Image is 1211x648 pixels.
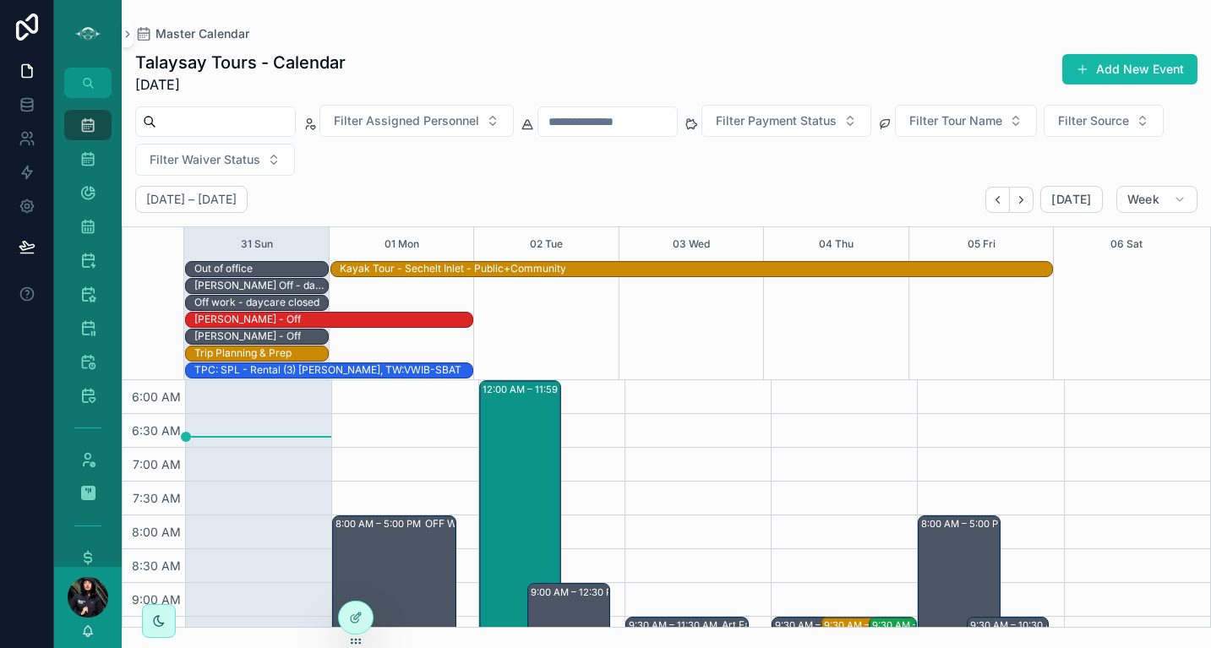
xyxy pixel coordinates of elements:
[128,592,185,607] span: 9:00 AM
[722,618,840,632] div: Art Farm & [PERSON_NAME] Check-in
[194,362,461,378] div: TPC: SPL - Rental (3) Elea Hardy-Charbonnier, TW:VWIB-SBAT
[909,112,1002,129] span: Filter Tour Name
[135,144,295,176] button: Select Button
[824,617,919,634] div: 9:30 AM – 10:30 AM
[194,296,319,309] div: Off work - daycare closed
[194,278,327,293] div: Becky Off - daycare closed
[194,312,301,327] div: Candace - Off
[128,525,185,539] span: 8:00 AM
[775,617,869,634] div: 9:30 AM – 12:30 PM
[1127,192,1159,207] span: Week
[194,329,301,343] div: [PERSON_NAME] - Off
[483,381,579,398] div: 12:00 AM – 11:59 PM
[1051,192,1091,207] span: [DATE]
[128,457,185,471] span: 7:00 AM
[150,151,260,168] span: Filter Waiver Status
[194,346,292,360] div: Trip Planning & Prep
[629,617,722,634] div: 9:30 AM – 11:30 AM
[895,105,1037,137] button: Select Button
[54,98,122,567] div: scrollable content
[194,346,292,361] div: Trip Planning & Prep
[194,363,461,377] div: TPC: SPL - Rental (3) [PERSON_NAME], TW:VWIB-SBAT
[334,112,479,129] span: Filter Assigned Personnel
[146,191,237,208] h2: [DATE] – [DATE]
[1058,112,1129,129] span: Filter Source
[1110,227,1143,261] button: 06 Sat
[128,423,185,438] span: 6:30 AM
[194,262,253,275] div: Out of office
[968,227,996,261] button: 05 Fri
[194,295,319,310] div: Off work - daycare closed
[1062,54,1197,84] button: Add New Event
[872,617,967,634] div: 9:30 AM – 10:30 AM
[701,105,871,137] button: Select Button
[1040,186,1102,213] button: [DATE]
[128,491,185,505] span: 7:30 AM
[155,25,249,42] span: Master Calendar
[194,313,301,326] div: [PERSON_NAME] - Off
[194,279,327,292] div: [PERSON_NAME] Off - daycare closed
[335,515,425,532] div: 8:00 AM – 5:00 PM
[1044,105,1164,137] button: Select Button
[530,227,563,261] button: 02 Tue
[135,51,346,74] h1: Talaysay Tours - Calendar
[135,25,249,42] a: Master Calendar
[128,389,185,404] span: 6:00 AM
[1116,186,1197,213] button: Week
[673,227,710,261] button: 03 Wed
[385,227,419,261] button: 01 Mon
[340,262,566,275] div: Kayak Tour - Sechelt Inlet - Public+Community
[921,515,1011,532] div: 8:00 AM – 5:00 PM
[319,105,514,137] button: Select Button
[74,20,101,47] img: App logo
[194,261,253,276] div: Out of office
[970,617,1065,634] div: 9:30 AM – 10:30 AM
[241,227,273,261] button: 31 Sun
[340,261,566,276] div: Kayak Tour - Sechelt Inlet - Public+Community
[985,187,1010,213] button: Back
[135,74,346,95] span: [DATE]
[819,227,854,261] button: 04 Thu
[716,112,837,129] span: Filter Payment Status
[128,626,185,640] span: 9:30 AM
[128,558,185,573] span: 8:30 AM
[425,517,478,531] div: OFF WORK
[194,329,301,344] div: Candace - Off
[531,584,625,601] div: 9:00 AM – 12:30 PM
[1010,187,1034,213] button: Next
